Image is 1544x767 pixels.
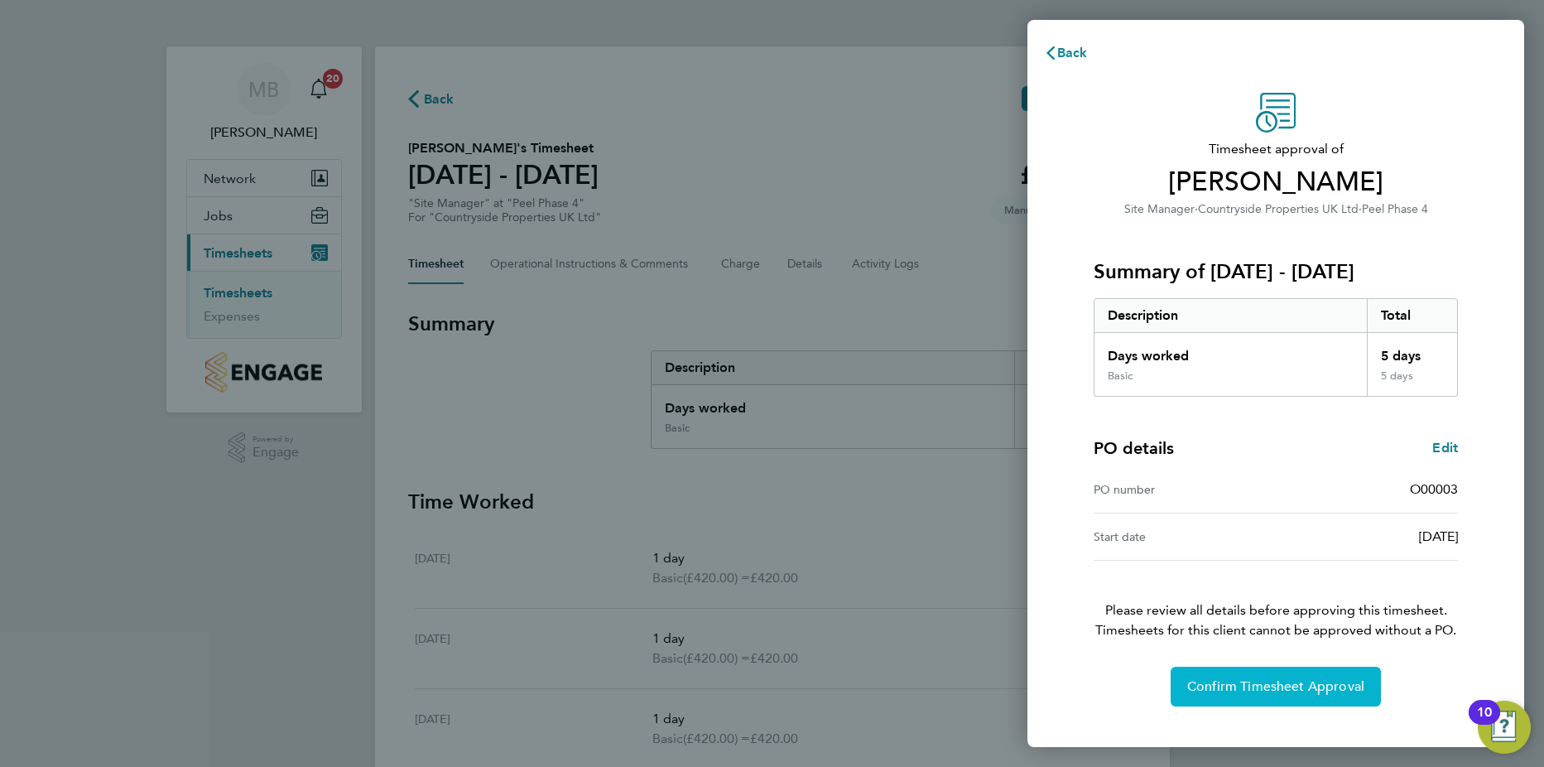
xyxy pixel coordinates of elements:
h3: Summary of [DATE] - [DATE] [1094,258,1458,285]
span: Edit [1432,440,1458,456]
div: Total [1367,299,1458,332]
div: Summary of 18 - 24 Aug 2025 [1094,298,1458,397]
button: Confirm Timesheet Approval [1171,667,1381,707]
div: [DATE] [1276,527,1458,547]
div: 5 days [1367,369,1458,396]
span: · [1359,202,1362,216]
span: Back [1057,45,1088,60]
div: Start date [1094,527,1276,547]
span: Timesheets for this client cannot be approved without a PO. [1074,620,1478,640]
div: Basic [1108,369,1133,383]
button: Open Resource Center, 10 new notifications [1478,701,1531,754]
button: Back [1027,36,1104,70]
span: O00003 [1410,481,1458,497]
span: Site Manager [1124,202,1195,216]
div: Days worked [1094,333,1367,369]
span: [PERSON_NAME] [1094,166,1458,199]
div: 10 [1477,712,1492,734]
span: Peel Phase 4 [1362,202,1428,216]
div: Description [1094,299,1367,332]
span: Confirm Timesheet Approval [1187,678,1364,695]
div: PO number [1094,480,1276,499]
div: 5 days [1367,333,1458,369]
span: · [1195,202,1198,216]
p: Please review all details before approving this timesheet. [1074,561,1478,640]
span: Timesheet approval of [1094,139,1458,159]
span: Countryside Properties UK Ltd [1198,202,1359,216]
h4: PO details [1094,437,1174,460]
a: Edit [1432,438,1458,458]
